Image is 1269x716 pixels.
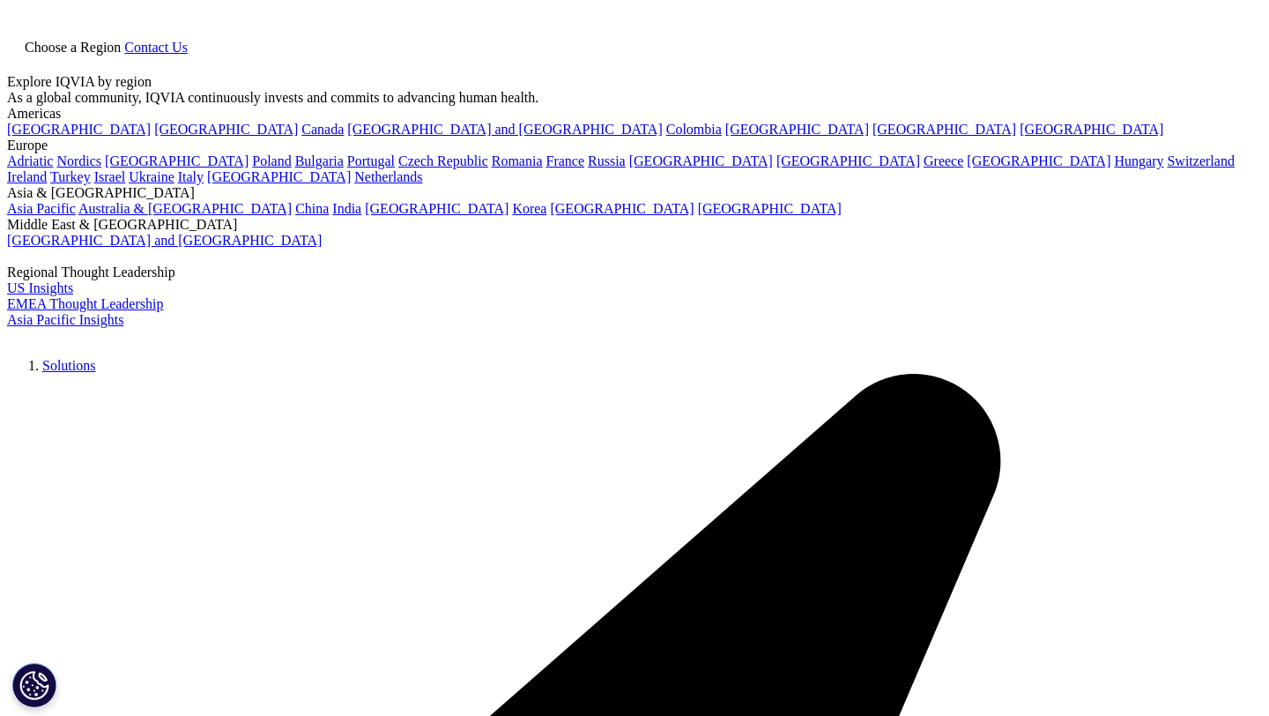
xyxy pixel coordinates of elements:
[666,122,722,137] a: Colombia
[129,169,174,184] a: Ukraine
[7,169,47,184] a: Ireland
[154,122,298,137] a: [GEOGRAPHIC_DATA]
[924,153,963,168] a: Greece
[347,153,395,168] a: Portugal
[7,201,76,216] a: Asia Pacific
[7,153,53,168] a: Adriatic
[12,663,56,707] button: Cookie Settings
[7,185,1262,201] div: Asia & [GEOGRAPHIC_DATA]
[588,153,626,168] a: Russia
[295,153,344,168] a: Bulgaria
[7,312,123,327] a: Asia Pacific Insights
[698,201,842,216] a: [GEOGRAPHIC_DATA]
[872,122,1016,137] a: [GEOGRAPHIC_DATA]
[7,217,1262,233] div: Middle East & [GEOGRAPHIC_DATA]
[398,153,488,168] a: Czech Republic
[7,74,1262,90] div: Explore IQVIA by region
[252,153,291,168] a: Poland
[332,201,361,216] a: India
[78,201,292,216] a: Australia & [GEOGRAPHIC_DATA]
[512,201,546,216] a: Korea
[25,40,121,55] span: Choose a Region
[1114,153,1163,168] a: Hungary
[7,265,1262,280] div: Regional Thought Leadership
[94,169,126,184] a: Israel
[124,40,188,55] a: Contact Us
[42,358,95,373] a: Solutions
[365,201,508,216] a: [GEOGRAPHIC_DATA]
[7,138,1262,153] div: Europe
[1020,122,1163,137] a: [GEOGRAPHIC_DATA]
[546,153,585,168] a: France
[550,201,694,216] a: [GEOGRAPHIC_DATA]
[7,90,1262,106] div: As a global community, IQVIA continuously invests and commits to advancing human health.
[178,169,204,184] a: Italy
[725,122,869,137] a: [GEOGRAPHIC_DATA]
[56,153,101,168] a: Nordics
[1167,153,1234,168] a: Switzerland
[7,280,73,295] a: US Insights
[629,153,773,168] a: [GEOGRAPHIC_DATA]
[492,153,543,168] a: Romania
[105,153,249,168] a: [GEOGRAPHIC_DATA]
[50,169,91,184] a: Turkey
[295,201,329,216] a: China
[301,122,344,137] a: Canada
[354,169,422,184] a: Netherlands
[967,153,1110,168] a: [GEOGRAPHIC_DATA]
[7,233,322,248] a: [GEOGRAPHIC_DATA] and [GEOGRAPHIC_DATA]
[7,122,151,137] a: [GEOGRAPHIC_DATA]
[776,153,920,168] a: [GEOGRAPHIC_DATA]
[207,169,351,184] a: [GEOGRAPHIC_DATA]
[7,296,163,311] a: EMEA Thought Leadership
[7,106,1262,122] div: Americas
[347,122,662,137] a: [GEOGRAPHIC_DATA] and [GEOGRAPHIC_DATA]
